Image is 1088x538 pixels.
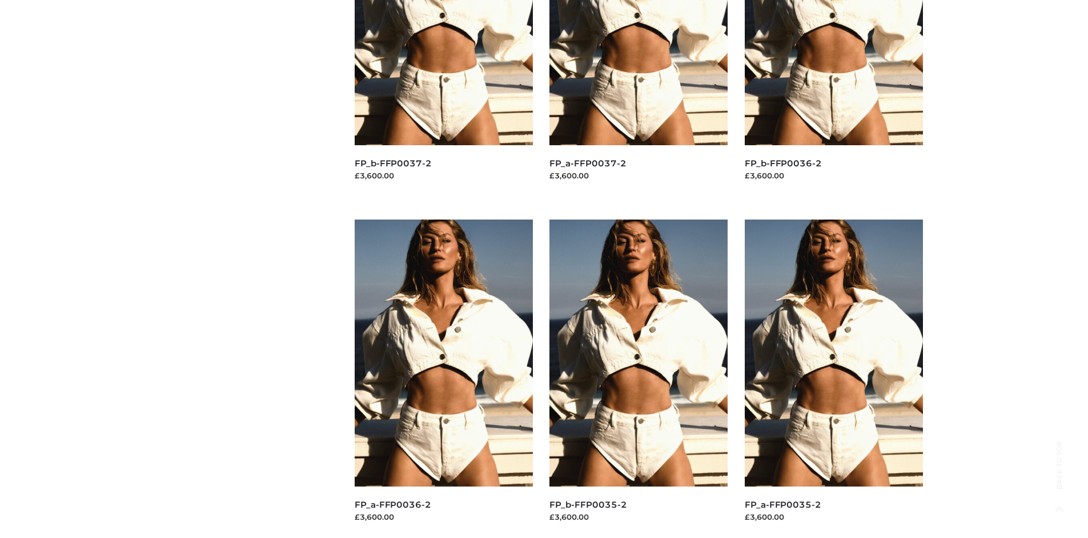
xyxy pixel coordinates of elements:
a: FP_b-FFP0037-2 [355,158,432,169]
div: £3,600.00 [745,170,923,181]
a: FP_b-FFP0036-2 [745,158,822,169]
div: £3,600.00 [355,170,533,181]
a: FP_a-FFP0036-2 [355,499,431,510]
a: FP_a-FFP0037-2 [549,158,626,169]
a: FP_a-FFP0035-2 [745,499,821,510]
div: £3,600.00 [549,511,728,523]
span: Back to top [1045,461,1074,489]
div: £3,600.00 [745,511,923,523]
a: FP_b-FFP0035-2 [549,499,627,510]
div: £3,600.00 [549,170,728,181]
div: £3,600.00 [355,511,533,523]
